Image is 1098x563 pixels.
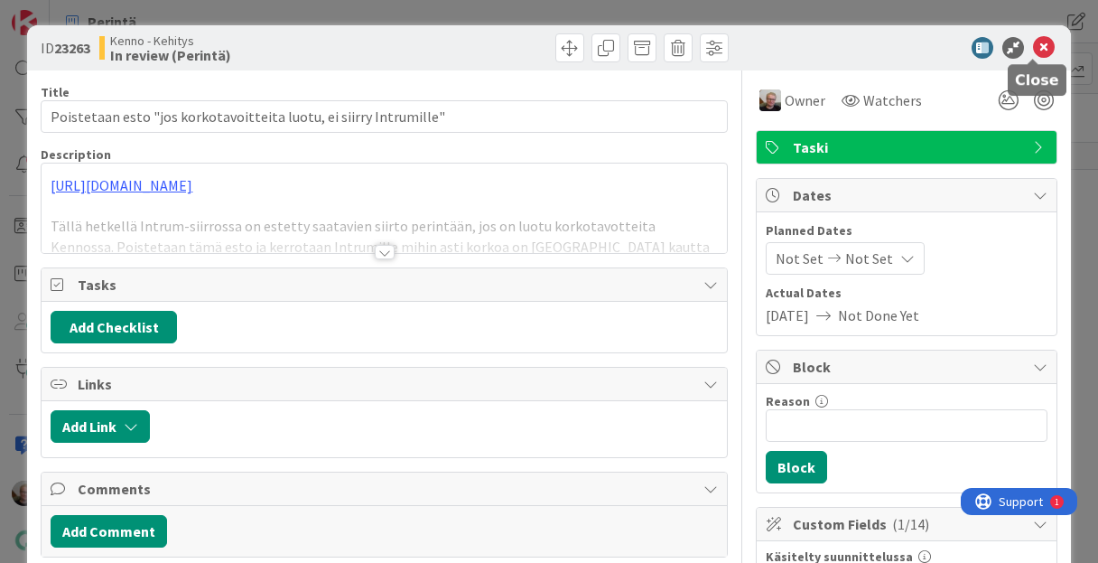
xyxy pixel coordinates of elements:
span: Dates [793,184,1024,206]
div: Käsitelty suunnittelussa [766,550,1047,563]
span: Watchers [863,89,922,111]
span: Taski [793,136,1024,158]
div: 1 [94,7,98,22]
span: Kenno - Kehitys [110,33,231,48]
span: Description [41,146,111,163]
button: Add Link [51,410,150,443]
button: Add Comment [51,515,167,548]
h5: Close [1015,71,1059,89]
button: Add Checklist [51,311,177,343]
span: Comments [78,478,693,500]
span: Not Done Yet [838,305,919,326]
input: type card name here... [41,100,727,133]
span: Links [78,373,693,395]
span: Planned Dates [766,221,1047,240]
span: [DATE] [766,305,809,326]
span: Not Set [845,248,893,269]
button: Block [766,451,827,483]
span: Not Set [776,248,823,269]
b: In review (Perintä) [110,48,231,62]
span: Owner [785,89,825,111]
span: Custom Fields [793,513,1024,535]
span: Tasks [78,274,693,296]
label: Reason [766,393,810,409]
span: Block [793,356,1024,378]
img: JH [759,89,781,111]
label: Title [41,84,70,100]
b: 23263 [54,39,90,57]
span: Support [38,3,82,24]
span: ID [41,37,90,59]
a: [URL][DOMAIN_NAME] [51,176,192,194]
span: Actual Dates [766,284,1047,303]
span: ( 1/14 ) [892,515,929,533]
